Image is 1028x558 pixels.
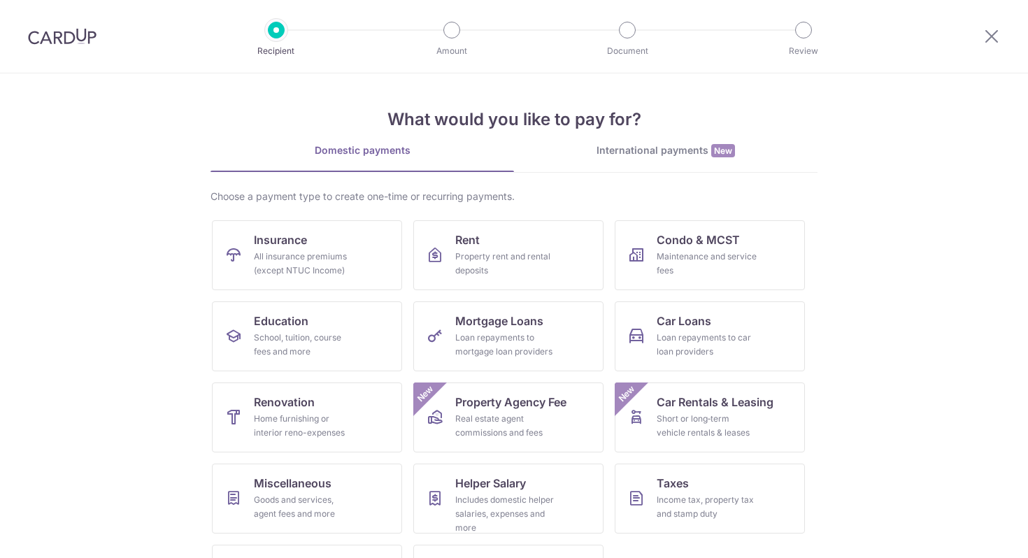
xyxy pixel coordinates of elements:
[254,394,315,410] span: Renovation
[254,493,355,521] div: Goods and services, agent fees and more
[413,220,604,290] a: RentProperty rent and rental deposits
[657,493,757,521] div: Income tax, property tax and stamp duty
[657,331,757,359] div: Loan repayments to car loan providers
[615,464,805,534] a: TaxesIncome tax, property tax and stamp duty
[28,28,97,45] img: CardUp
[455,313,543,329] span: Mortgage Loans
[514,143,818,158] div: International payments
[212,301,402,371] a: EducationSchool, tuition, course fees and more
[455,331,556,359] div: Loan repayments to mortgage loan providers
[400,44,504,58] p: Amount
[254,313,308,329] span: Education
[455,394,566,410] span: Property Agency Fee
[455,475,526,492] span: Helper Salary
[576,44,679,58] p: Document
[615,382,805,452] a: Car Rentals & LeasingShort or long‑term vehicle rentals & leasesNew
[254,412,355,440] div: Home furnishing or interior reno-expenses
[615,220,805,290] a: Condo & MCSTMaintenance and service fees
[455,250,556,278] div: Property rent and rental deposits
[657,412,757,440] div: Short or long‑term vehicle rentals & leases
[210,143,514,157] div: Domestic payments
[711,144,735,157] span: New
[413,464,604,534] a: Helper SalaryIncludes domestic helper salaries, expenses and more
[938,516,1014,551] iframe: Opens a widget where you can find more information
[254,231,307,248] span: Insurance
[413,301,604,371] a: Mortgage LoansLoan repayments to mortgage loan providers
[224,44,328,58] p: Recipient
[212,382,402,452] a: RenovationHome furnishing or interior reno-expenses
[657,475,689,492] span: Taxes
[615,382,638,406] span: New
[657,394,773,410] span: Car Rentals & Leasing
[254,250,355,278] div: All insurance premiums (except NTUC Income)
[212,464,402,534] a: MiscellaneousGoods and services, agent fees and more
[455,412,556,440] div: Real estate agent commissions and fees
[455,231,480,248] span: Rent
[657,313,711,329] span: Car Loans
[254,475,331,492] span: Miscellaneous
[210,189,818,203] div: Choose a payment type to create one-time or recurring payments.
[657,231,740,248] span: Condo & MCST
[414,382,437,406] span: New
[212,220,402,290] a: InsuranceAll insurance premiums (except NTUC Income)
[210,107,818,132] h4: What would you like to pay for?
[657,250,757,278] div: Maintenance and service fees
[413,382,604,452] a: Property Agency FeeReal estate agent commissions and feesNew
[455,493,556,535] div: Includes domestic helper salaries, expenses and more
[752,44,855,58] p: Review
[254,331,355,359] div: School, tuition, course fees and more
[615,301,805,371] a: Car LoansLoan repayments to car loan providers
